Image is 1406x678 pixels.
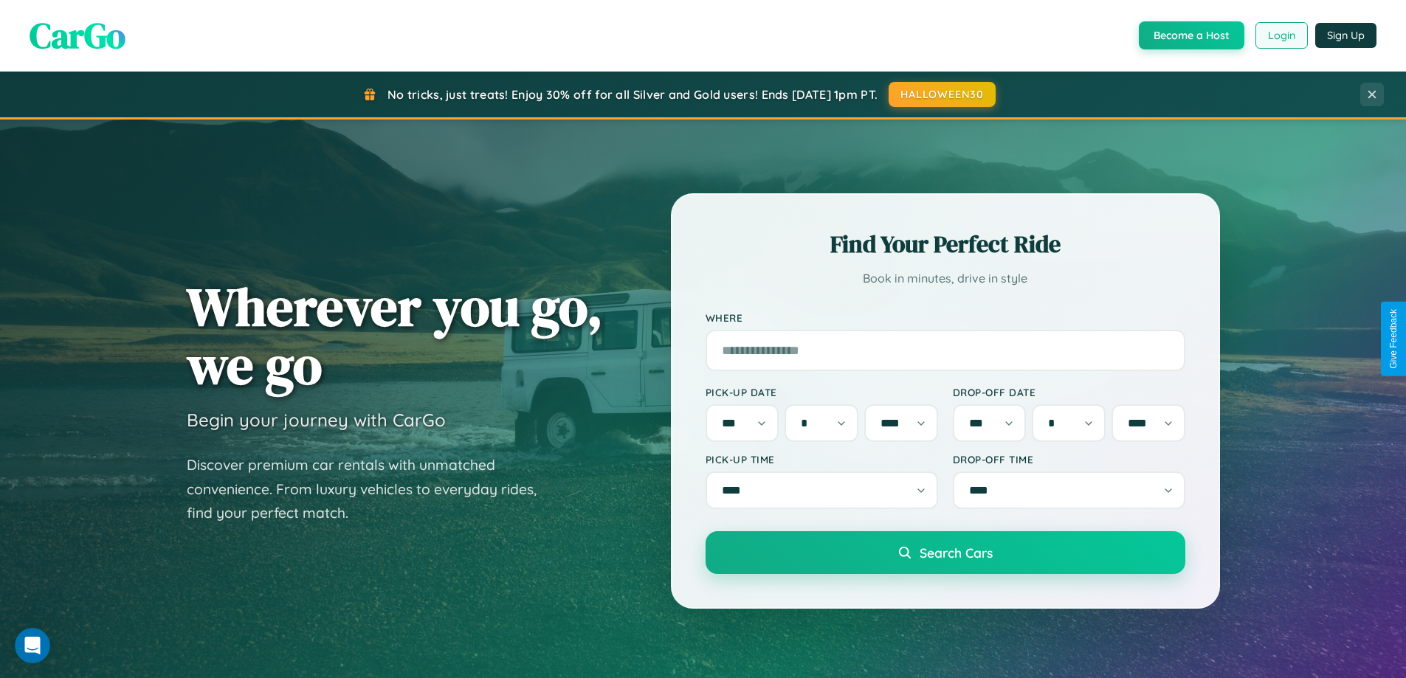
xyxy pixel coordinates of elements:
[1255,22,1308,49] button: Login
[706,311,1185,324] label: Where
[187,409,446,431] h3: Begin your journey with CarGo
[15,628,50,663] iframe: Intercom live chat
[387,87,878,102] span: No tricks, just treats! Enjoy 30% off for all Silver and Gold users! Ends [DATE] 1pm PT.
[1388,309,1399,369] div: Give Feedback
[953,386,1185,398] label: Drop-off Date
[706,228,1185,260] h2: Find Your Perfect Ride
[706,268,1185,289] p: Book in minutes, drive in style
[1315,23,1376,48] button: Sign Up
[706,531,1185,574] button: Search Cars
[889,82,996,107] button: HALLOWEEN30
[187,453,556,525] p: Discover premium car rentals with unmatched convenience. From luxury vehicles to everyday rides, ...
[953,453,1185,466] label: Drop-off Time
[920,544,993,561] span: Search Cars
[187,277,603,394] h1: Wherever you go, we go
[706,386,938,398] label: Pick-up Date
[706,453,938,466] label: Pick-up Time
[1139,21,1244,49] button: Become a Host
[30,11,125,60] span: CarGo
